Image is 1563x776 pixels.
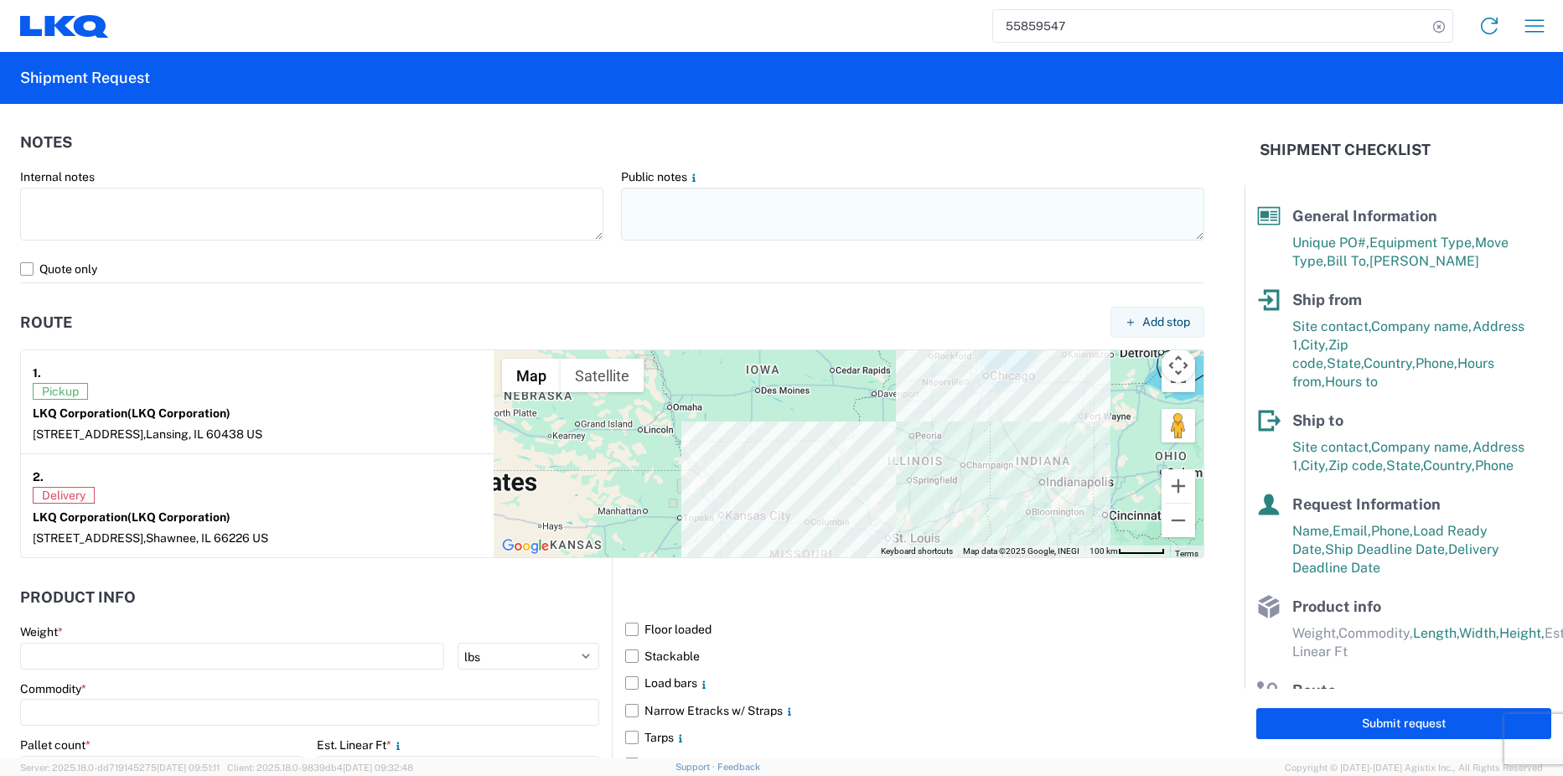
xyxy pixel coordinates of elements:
[227,763,413,773] span: Client: 2025.18.0-9839db4
[127,510,230,524] span: (LKQ Corporation)
[498,535,553,557] img: Google
[1338,625,1413,641] span: Commodity,
[1292,318,1371,334] span: Site contact,
[33,531,146,545] span: [STREET_ADDRESS],
[1371,439,1472,455] span: Company name,
[498,535,553,557] a: Open this area in Google Maps (opens a new window)
[1162,349,1195,382] button: Map camera controls
[1292,207,1437,225] span: General Information
[502,359,561,392] button: Show street map
[1423,458,1475,473] span: Country,
[1333,523,1371,539] span: Email,
[1285,760,1543,775] span: Copyright © [DATE]-[DATE] Agistix Inc., All Rights Reserved
[963,546,1079,556] span: Map data ©2025 Google, INEGI
[1260,140,1431,160] h2: Shipment Checklist
[1292,291,1362,308] span: Ship from
[1328,458,1386,473] span: Zip code,
[1364,355,1415,371] span: Country,
[20,134,72,151] h2: Notes
[625,616,1204,643] label: Floor loaded
[146,531,268,545] span: Shawnee, IL 66226 US
[20,681,86,696] label: Commodity
[33,383,88,400] span: Pickup
[993,10,1427,42] input: Shipment, tracking or reference number
[1327,253,1369,269] span: Bill To,
[881,546,953,557] button: Keyboard shortcuts
[621,169,701,184] label: Public notes
[1084,546,1170,557] button: Map Scale: 100 km per 52 pixels
[1325,541,1448,557] span: Ship Deadline Date,
[1162,504,1195,537] button: Zoom out
[20,737,91,753] label: Pallet count
[1386,458,1423,473] span: State,
[625,643,1204,670] label: Stackable
[1292,523,1333,539] span: Name,
[1371,523,1413,539] span: Phone,
[1292,681,1336,699] span: Route
[33,487,95,504] span: Delivery
[146,427,262,441] span: Lansing, IL 60438 US
[1142,314,1190,330] span: Add stop
[20,169,95,184] label: Internal notes
[1369,253,1479,269] span: [PERSON_NAME]
[1413,625,1459,641] span: Length,
[1301,337,1328,353] span: City,
[561,359,644,392] button: Show satellite imagery
[1369,235,1475,251] span: Equipment Type,
[1459,625,1499,641] span: Width,
[317,737,405,753] label: Est. Linear Ft
[33,362,41,383] strong: 1.
[717,762,760,772] a: Feedback
[1162,409,1195,442] button: Drag Pegman onto the map to open Street View
[33,406,230,420] strong: LKQ Corporation
[127,406,230,420] span: (LKQ Corporation)
[1325,374,1378,390] span: Hours to
[1292,235,1369,251] span: Unique PO#,
[1089,546,1118,556] span: 100 km
[343,763,413,773] span: [DATE] 09:32:48
[20,624,63,639] label: Weight
[20,256,1204,282] label: Quote only
[1475,458,1514,473] span: Phone
[20,68,150,88] h2: Shipment Request
[1371,318,1472,334] span: Company name,
[20,763,220,773] span: Server: 2025.18.0-dd719145275
[1292,625,1338,641] span: Weight,
[1162,469,1195,503] button: Zoom in
[625,697,1204,724] label: Narrow Etracks w/ Straps
[1301,458,1328,473] span: City,
[33,427,146,441] span: [STREET_ADDRESS],
[1415,355,1457,371] span: Phone,
[1499,625,1545,641] span: Height,
[1292,495,1441,513] span: Request Information
[1327,355,1364,371] span: State,
[1110,307,1204,338] button: Add stop
[33,466,44,487] strong: 2.
[1175,549,1198,558] a: Terms
[1292,439,1371,455] span: Site contact,
[1292,598,1381,615] span: Product info
[625,724,1204,751] label: Tarps
[20,314,72,331] h2: Route
[625,670,1204,696] label: Load bars
[157,763,220,773] span: [DATE] 09:51:11
[20,589,136,606] h2: Product Info
[1292,411,1343,429] span: Ship to
[675,762,717,772] a: Support
[33,510,230,524] strong: LKQ Corporation
[1256,708,1551,739] button: Submit request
